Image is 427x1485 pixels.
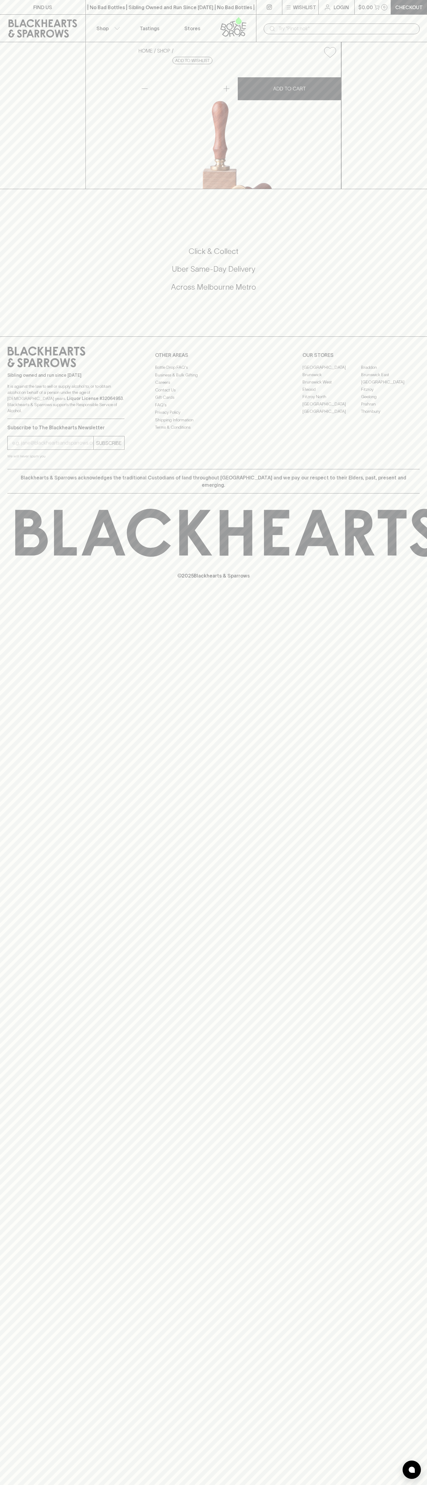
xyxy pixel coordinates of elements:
[155,364,272,371] a: Bottle Drop FAQ's
[361,400,420,408] a: Prahran
[7,246,420,256] h5: Click & Collect
[155,409,272,416] a: Privacy Policy
[322,45,338,60] button: Add to wishlist
[361,378,420,386] a: [GEOGRAPHIC_DATA]
[155,351,272,359] p: OTHER AREAS
[7,282,420,292] h5: Across Melbourne Metro
[293,4,316,11] p: Wishlist
[278,24,415,34] input: Try "Pinot noir"
[155,424,272,431] a: Terms & Conditions
[302,371,361,378] a: Brunswick
[86,15,128,42] button: Shop
[361,364,420,371] a: Braddon
[157,48,170,53] a: SHOP
[7,453,125,459] p: We will never spam you
[172,57,212,64] button: Add to wishlist
[33,4,52,11] p: FIND US
[361,371,420,378] a: Brunswick East
[7,372,125,378] p: Sibling owned and run since [DATE]
[361,408,420,415] a: Thornbury
[302,351,420,359] p: OUR STORES
[140,25,159,32] p: Tastings
[155,371,272,379] a: Business & Bulk Gifting
[302,400,361,408] a: [GEOGRAPHIC_DATA]
[302,364,361,371] a: [GEOGRAPHIC_DATA]
[7,222,420,324] div: Call to action block
[94,436,124,449] button: SUBSCRIBE
[155,401,272,409] a: FAQ's
[409,1467,415,1473] img: bubble-icon
[139,48,153,53] a: HOME
[12,438,93,448] input: e.g. jane@blackheartsandsparrows.com.au
[358,4,373,11] p: $0.00
[67,396,123,401] strong: Liquor License #32064953
[302,378,361,386] a: Brunswick West
[155,386,272,394] a: Contact Us
[7,424,125,431] p: Subscribe to The Blackhearts Newsletter
[334,4,349,11] p: Login
[96,439,122,447] p: SUBSCRIBE
[171,15,214,42] a: Stores
[134,63,341,189] img: 34257.png
[184,25,200,32] p: Stores
[302,393,361,400] a: Fitzroy North
[361,386,420,393] a: Fitzroy
[238,77,341,100] button: ADD TO CART
[128,15,171,42] a: Tastings
[155,416,272,424] a: Shipping Information
[302,408,361,415] a: [GEOGRAPHIC_DATA]
[7,383,125,414] p: It is against the law to sell or supply alcohol to, or to obtain alcohol on behalf of a person un...
[155,394,272,401] a: Gift Cards
[96,25,109,32] p: Shop
[302,386,361,393] a: Elwood
[395,4,423,11] p: Checkout
[361,393,420,400] a: Geelong
[383,5,385,9] p: 0
[12,474,415,489] p: Blackhearts & Sparrows acknowledges the traditional Custodians of land throughout [GEOGRAPHIC_DAT...
[7,264,420,274] h5: Uber Same-Day Delivery
[273,85,306,92] p: ADD TO CART
[155,379,272,386] a: Careers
